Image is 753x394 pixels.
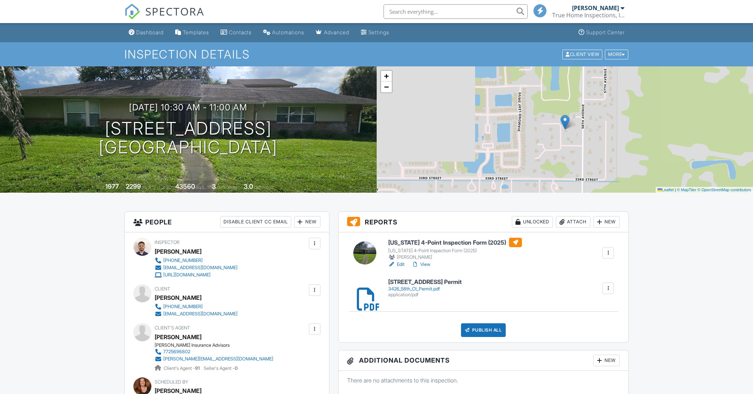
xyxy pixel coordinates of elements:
[562,51,604,57] a: Client View
[155,325,190,330] span: Client's Agent
[605,49,628,59] div: More
[155,332,201,342] div: [PERSON_NAME]
[347,376,620,384] p: There are no attachments to this inspection.
[218,26,254,39] a: Contacts
[164,365,201,371] span: Client's Agent -
[593,355,620,366] div: New
[124,48,629,61] h1: Inspection Details
[142,184,152,190] span: sq. ft.
[388,238,522,261] a: [US_STATE] 4-Point Inspection Form (2025) [US_STATE] 4-Point Inspection Form (2025) [PERSON_NAME]
[572,4,619,12] div: [PERSON_NAME]
[412,261,430,268] a: View
[155,342,279,348] div: [PERSON_NAME] Insurance Advisors
[183,29,209,35] div: Templates
[388,248,522,254] div: [US_STATE] 4-Point Inspection Form (2025)
[155,240,180,245] span: Inspector
[388,254,522,261] div: [PERSON_NAME]
[159,184,174,190] span: Lot Size
[212,183,216,190] div: 3
[338,212,629,232] h3: Reports
[163,265,238,271] div: [EMAIL_ADDRESS][DOMAIN_NAME]
[124,10,204,25] a: SPECTORA
[125,212,329,232] h3: People
[338,350,629,371] h3: Additional Documents
[294,216,320,228] div: New
[155,379,188,385] span: Scheduled By
[163,311,238,317] div: [EMAIL_ADDRESS][DOMAIN_NAME]
[388,286,462,292] div: 3426_58th_Ct_Permit.pdf
[155,348,273,355] a: 7725696802
[556,216,590,228] div: Attach
[461,323,506,337] div: Publish All
[163,258,203,263] div: [PHONE_NUMBER]
[677,188,696,192] a: © MapTiler
[244,183,253,190] div: 3.0
[155,271,238,279] a: [URL][DOMAIN_NAME]
[204,365,238,371] span: Seller's Agent -
[368,29,389,35] div: Settings
[381,82,392,92] a: Zoom out
[381,71,392,82] a: Zoom in
[697,188,751,192] a: © OpenStreetMap contributors
[136,29,164,35] div: Dashboard
[388,279,462,285] h6: [STREET_ADDRESS] Permit
[124,4,140,19] img: The Best Home Inspection Software - Spectora
[217,184,237,190] span: bedrooms
[272,29,304,35] div: Automations
[126,183,141,190] div: 2299
[561,115,570,130] img: Marker
[163,304,203,310] div: [PHONE_NUMBER]
[593,216,620,228] div: New
[155,264,238,271] a: [EMAIL_ADDRESS][DOMAIN_NAME]
[195,365,200,371] strong: 91
[576,26,628,39] a: Support Center
[220,216,291,228] div: Disable Client CC Email
[145,4,204,19] span: SPECTORA
[358,26,392,39] a: Settings
[254,184,275,190] span: bathrooms
[155,355,273,363] a: [PERSON_NAME][EMAIL_ADDRESS][DOMAIN_NAME]
[155,246,201,257] div: [PERSON_NAME]
[155,257,238,264] a: [PHONE_NUMBER]
[324,29,349,35] div: Advanced
[260,26,307,39] a: Automations (Basic)
[229,29,252,35] div: Contacts
[313,26,352,39] a: Advanced
[163,349,190,355] div: 7725696802
[155,303,238,310] a: [PHONE_NUMBER]
[552,12,624,19] div: True Home Inspections, Inc
[388,292,462,298] div: application/pdf
[657,188,674,192] a: Leaflet
[562,49,602,59] div: Client View
[586,29,625,35] div: Support Center
[155,286,170,292] span: Client
[388,238,522,247] h6: [US_STATE] 4-Point Inspection Form (2025)
[99,119,278,157] h1: [STREET_ADDRESS] [GEOGRAPHIC_DATA]
[129,102,247,112] h3: [DATE] 10:30 am - 11:00 am
[384,4,528,19] input: Search everything...
[388,261,404,268] a: Edit
[172,26,212,39] a: Templates
[105,183,119,190] div: 1977
[96,184,104,190] span: Built
[126,26,167,39] a: Dashboard
[512,216,553,228] div: Unlocked
[155,292,201,303] div: [PERSON_NAME]
[163,356,273,362] div: [PERSON_NAME][EMAIL_ADDRESS][DOMAIN_NAME]
[384,82,389,91] span: −
[163,272,211,278] div: [URL][DOMAIN_NAME]
[175,183,195,190] div: 43560
[235,365,238,371] strong: 0
[384,71,389,80] span: +
[155,310,238,318] a: [EMAIL_ADDRESS][DOMAIN_NAME]
[388,279,462,297] a: [STREET_ADDRESS] Permit 3426_58th_Ct_Permit.pdf application/pdf
[675,188,676,192] span: |
[196,184,205,190] span: sq.ft.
